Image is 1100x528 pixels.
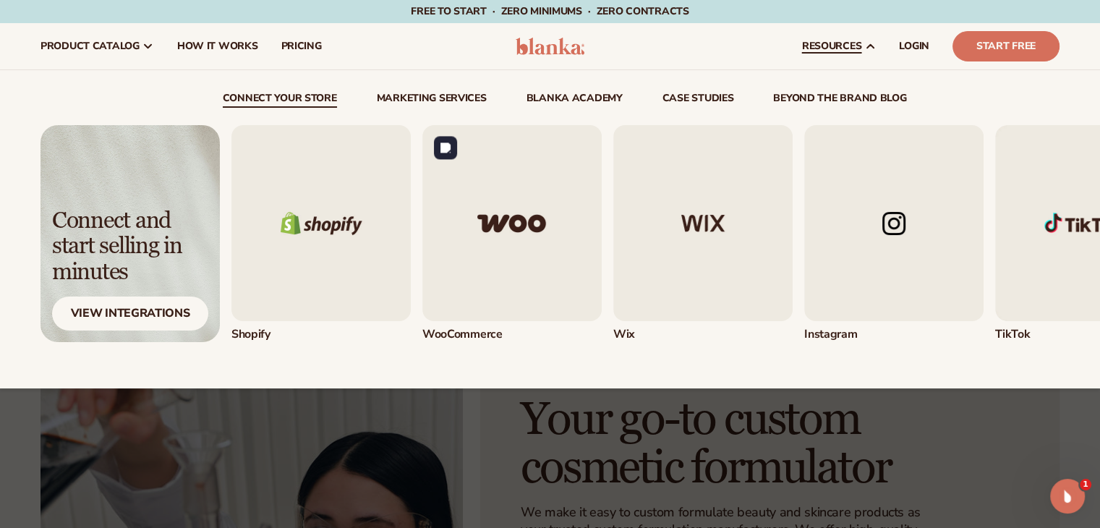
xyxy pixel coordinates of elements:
[613,125,793,321] img: Wix logo.
[1050,479,1085,514] iframe: Intercom live chat
[613,125,793,342] div: 3 / 5
[40,41,140,52] span: product catalog
[377,93,487,108] a: Marketing services
[526,93,623,108] a: Blanka Academy
[790,23,887,69] a: resources
[166,23,270,69] a: How It Works
[804,125,984,342] div: 4 / 5
[231,327,411,342] div: Shopify
[231,125,411,342] a: Shopify logo. Shopify
[422,327,602,342] div: WooCommerce
[802,41,861,52] span: resources
[804,327,984,342] div: Instagram
[422,125,602,321] img: Woo commerce logo.
[269,23,333,69] a: pricing
[613,327,793,342] div: Wix
[887,23,941,69] a: LOGIN
[952,31,1060,61] a: Start Free
[804,125,984,321] img: Instagram logo.
[411,4,688,18] span: Free to start · ZERO minimums · ZERO contracts
[231,125,411,321] img: Shopify logo.
[1080,479,1091,490] span: 1
[40,125,220,342] a: Light background with shadow. Connect and start selling in minutes View Integrations
[52,297,208,331] div: View Integrations
[281,41,321,52] span: pricing
[804,125,984,342] a: Instagram logo. Instagram
[422,125,602,342] a: Woo commerce logo. WooCommerce
[231,125,411,342] div: 1 / 5
[177,41,258,52] span: How It Works
[613,125,793,342] a: Wix logo. Wix
[899,41,929,52] span: LOGIN
[773,93,906,108] a: beyond the brand blog
[422,125,602,342] div: 2 / 5
[516,38,584,55] img: logo
[662,93,734,108] a: case studies
[29,23,166,69] a: product catalog
[40,125,220,342] img: Light background with shadow.
[223,93,337,108] a: connect your store
[52,208,208,285] div: Connect and start selling in minutes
